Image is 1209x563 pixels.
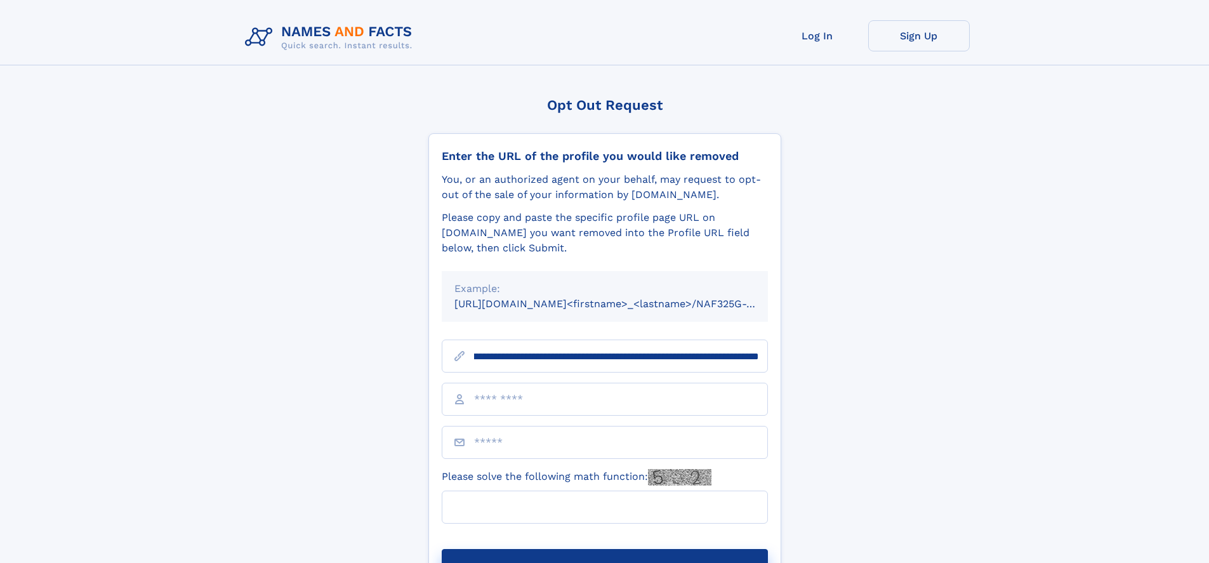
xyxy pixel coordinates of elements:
[454,281,755,296] div: Example:
[454,298,792,310] small: [URL][DOMAIN_NAME]<firstname>_<lastname>/NAF325G-xxxxxxxx
[442,172,768,202] div: You, or an authorized agent on your behalf, may request to opt-out of the sale of your informatio...
[442,469,711,486] label: Please solve the following math function:
[442,149,768,163] div: Enter the URL of the profile you would like removed
[442,210,768,256] div: Please copy and paste the specific profile page URL on [DOMAIN_NAME] you want removed into the Pr...
[868,20,970,51] a: Sign Up
[428,97,781,113] div: Opt Out Request
[240,20,423,55] img: Logo Names and Facts
[767,20,868,51] a: Log In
